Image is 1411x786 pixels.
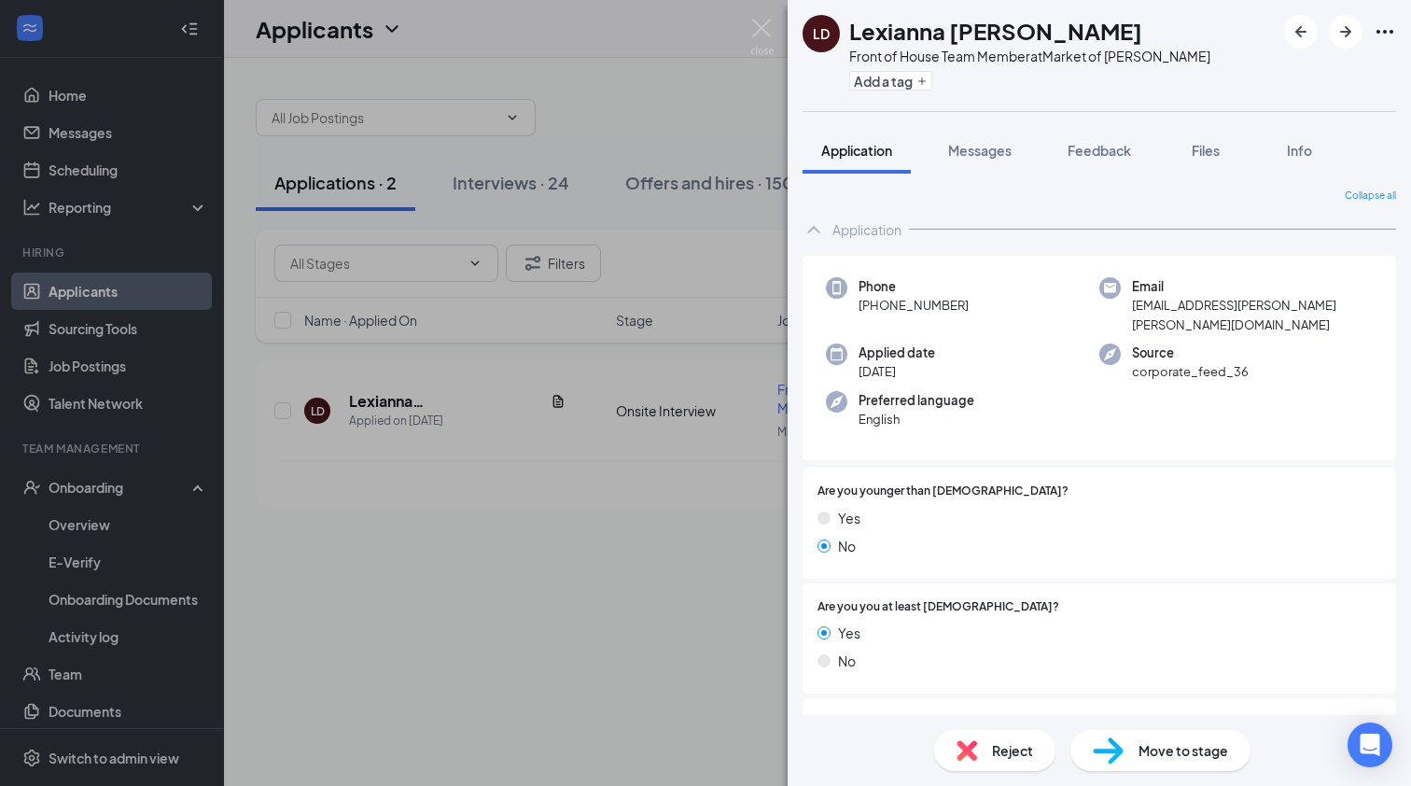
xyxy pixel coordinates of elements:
span: Email [1132,277,1373,296]
svg: ArrowRight [1334,21,1357,43]
h1: Lexianna [PERSON_NAME] [849,15,1142,47]
div: Front of House Team Member at Market of [PERSON_NAME] [849,47,1210,65]
span: Feedback [1068,142,1131,159]
svg: ChevronUp [803,218,825,241]
span: No [838,536,856,556]
span: [PHONE_NUMBER] [859,296,969,315]
span: corporate_feed_36 [1132,362,1249,381]
span: Files [1192,142,1220,159]
button: PlusAdd a tag [849,71,932,91]
svg: Plus [916,76,928,87]
span: English [859,410,974,428]
span: Yes [838,623,860,643]
span: Applied date [859,344,935,362]
span: Phone [859,277,969,296]
span: If Yes, do you have a work permit? [817,713,998,731]
span: Are you you at least [DEMOGRAPHIC_DATA]? [817,598,1059,616]
button: ArrowLeftNew [1284,15,1318,49]
span: No [838,651,856,671]
span: Move to stage [1139,740,1228,761]
span: Source [1132,344,1249,362]
span: [DATE] [859,362,935,381]
span: Info [1287,142,1312,159]
span: Application [821,142,892,159]
span: [EMAIL_ADDRESS][PERSON_NAME][PERSON_NAME][DOMAIN_NAME] [1132,296,1373,334]
span: Preferred language [859,391,974,410]
span: Are you younger than [DEMOGRAPHIC_DATA]? [817,483,1069,500]
span: Messages [948,142,1012,159]
svg: ArrowLeftNew [1290,21,1312,43]
span: Yes [838,508,860,528]
span: Reject [992,740,1033,761]
span: Collapse all [1345,189,1396,204]
div: Open Intercom Messenger [1348,723,1392,767]
div: Application [832,220,901,239]
button: ArrowRight [1329,15,1362,49]
svg: Ellipses [1374,21,1396,43]
div: LD [813,24,830,43]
